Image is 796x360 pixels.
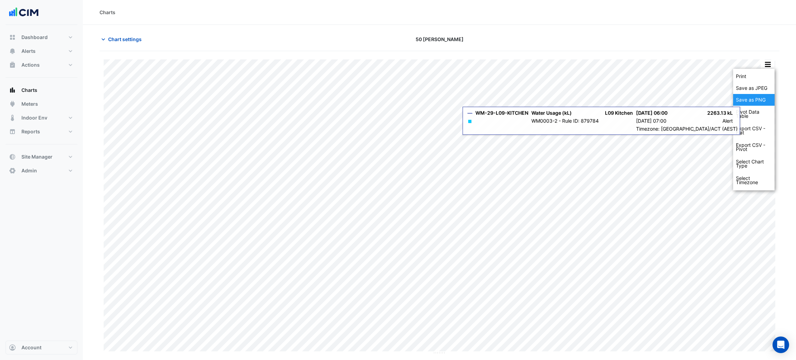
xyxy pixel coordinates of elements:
button: Reports [6,125,77,139]
app-icon: Actions [9,61,16,68]
span: Account [21,344,41,351]
button: Indoor Env [6,111,77,125]
button: Admin [6,164,77,178]
app-icon: Alerts [9,48,16,55]
app-icon: Site Manager [9,153,16,160]
span: Charts [21,87,37,94]
app-icon: Dashboard [9,34,16,41]
div: Print [733,70,775,82]
span: Admin [21,167,37,174]
img: Company Logo [8,6,39,19]
div: Select Chart Type [733,155,775,172]
span: 50 [PERSON_NAME] [416,36,464,43]
div: Charts [99,9,115,16]
button: Chart settings [99,33,146,45]
div: Open Intercom Messenger [773,337,789,353]
span: Site Manager [21,153,53,160]
span: Actions [21,61,40,68]
span: Indoor Env [21,114,47,121]
div: Pivot Data Table [733,106,775,122]
div: Export CSV - Pivot [733,139,775,155]
span: Chart settings [108,36,142,43]
button: Charts [6,83,77,97]
div: Save as JPEG [733,82,775,94]
app-icon: Charts [9,87,16,94]
span: Reports [21,128,40,135]
span: Meters [21,101,38,107]
button: Actions [6,58,77,72]
div: Save as PNG [733,94,775,106]
button: Site Manager [6,150,77,164]
div: Export CSV - Flat [733,122,775,139]
button: Dashboard [6,30,77,44]
button: More Options [761,60,775,69]
app-icon: Reports [9,128,16,135]
app-icon: Admin [9,167,16,174]
span: Alerts [21,48,36,55]
button: Account [6,341,77,354]
app-icon: Meters [9,101,16,107]
app-icon: Indoor Env [9,114,16,121]
div: Select Timezone [733,172,775,189]
button: Meters [6,97,77,111]
span: Dashboard [21,34,48,41]
button: Alerts [6,44,77,58]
